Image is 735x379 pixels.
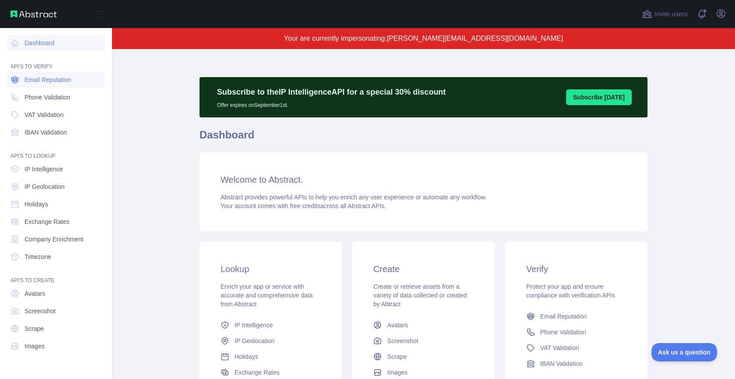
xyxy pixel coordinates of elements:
p: Offer expires on September 1st. [217,98,446,109]
span: Email Reputation [24,75,71,84]
a: Holidays [217,349,324,365]
a: Screenshot [370,333,477,349]
h1: Dashboard [199,128,647,149]
h3: Lookup [220,263,321,275]
span: Email Reputation [540,312,587,321]
span: Avatars [387,321,408,329]
span: Timezone [24,252,51,261]
span: IBAN Validation [24,128,67,137]
span: IP Intelligence [234,321,273,329]
span: Your account comes with across all Abstract APIs. [220,202,386,209]
a: Images [7,338,105,354]
span: Holidays [24,200,48,209]
span: Company Enrichment [24,235,84,244]
a: IP Intelligence [217,317,324,333]
span: [PERSON_NAME][EMAIL_ADDRESS][DOMAIN_NAME] [387,35,563,42]
img: Abstract API [10,11,57,18]
div: API'S TO VERIFY [7,53,105,70]
h3: Welcome to Abstract. [220,174,626,186]
a: IBAN Validation [523,356,630,372]
a: Scrape [7,321,105,336]
div: API'S TO CREATE [7,266,105,284]
span: Screenshot [24,307,56,315]
button: Invite users [640,7,689,21]
a: Holidays [7,196,105,212]
span: Holidays [234,352,258,361]
span: Your are currently impersonating: [284,35,387,42]
span: VAT Validation [24,110,63,119]
span: free credits [290,202,320,209]
iframe: Toggle Customer Support [651,343,717,361]
span: Exchange Rates [24,217,70,226]
span: IP Geolocation [234,336,275,345]
a: Avatars [370,317,477,333]
span: Enrich your app or service with accurate and comprehensive data from Abstract [220,283,313,308]
h3: Create [373,263,473,275]
span: Avatars [24,289,45,298]
span: IP Intelligence [24,165,63,174]
a: IBAN Validation [7,124,105,140]
span: Invite users [654,9,688,19]
a: Screenshot [7,303,105,319]
a: Company Enrichment [7,231,105,247]
span: Images [387,368,407,377]
a: Timezone [7,249,105,265]
a: IP Geolocation [217,333,324,349]
a: Avatars [7,286,105,301]
a: IP Intelligence [7,161,105,177]
a: Email Reputation [7,72,105,88]
a: VAT Validation [523,340,630,356]
span: Abstract provides powerful APIs to help you enrich any user experience or automate any workflow. [220,194,487,201]
span: Exchange Rates [234,368,280,377]
div: API'S TO LOOKUP [7,142,105,159]
span: VAT Validation [540,344,579,352]
span: Protect your app and ensure compliance with verification APIs [526,283,615,299]
a: IP Geolocation [7,179,105,195]
h3: Verify [526,263,626,275]
span: Create or retrieve assets from a variety of data collected or created by Abtract [373,283,467,308]
a: Dashboard [7,35,105,51]
a: Phone Validation [7,89,105,105]
span: Screenshot [387,336,418,345]
span: Scrape [24,324,44,333]
span: Scrape [387,352,406,361]
button: Subscribe [DATE] [566,89,632,105]
p: Subscribe to the IP Intelligence API for a special 30 % discount [217,86,446,98]
span: Phone Validation [24,93,70,102]
span: IBAN Validation [540,359,583,368]
a: Exchange Rates [7,214,105,230]
span: Phone Validation [540,328,586,336]
a: Scrape [370,349,477,365]
span: Images [24,342,45,351]
a: Email Reputation [523,308,630,324]
span: IP Geolocation [24,182,65,191]
a: VAT Validation [7,107,105,123]
a: Phone Validation [523,324,630,340]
